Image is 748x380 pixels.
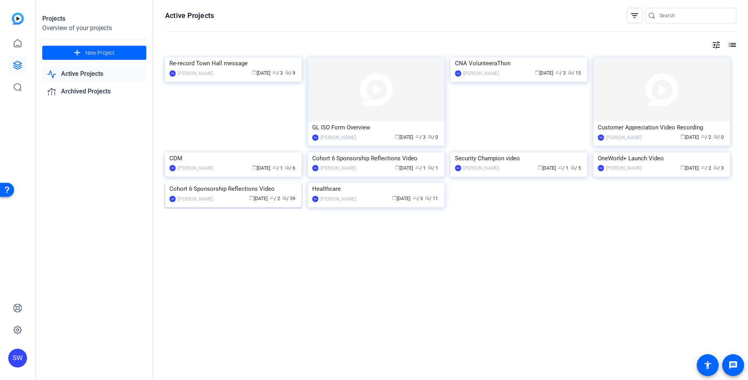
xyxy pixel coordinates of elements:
[415,134,426,140] span: / 3
[680,134,699,140] span: [DATE]
[312,183,440,195] div: Healthcare
[455,165,461,171] div: SW
[568,70,581,76] span: / 15
[169,152,297,164] div: CDM
[312,122,440,133] div: GL ISO Form Overview
[570,165,575,170] span: radio
[320,134,356,142] div: [PERSON_NAME]
[285,70,295,76] span: / 9
[538,165,542,170] span: calendar_today
[270,196,280,201] span: / 2
[285,165,295,171] span: / 6
[252,70,270,76] span: [DATE]
[285,165,289,170] span: radio
[392,196,410,201] span: [DATE]
[701,165,711,171] span: / 2
[713,134,724,140] span: / 0
[428,165,432,170] span: radio
[535,70,539,75] span: calendar_today
[415,165,420,170] span: group
[249,195,254,200] span: calendar_today
[320,164,356,172] div: [PERSON_NAME]
[282,196,295,201] span: / 39
[252,165,270,171] span: [DATE]
[570,165,581,171] span: / 5
[701,134,705,139] span: group
[312,152,440,164] div: Cohort 6 Sponsorship Reflections Video
[312,134,318,141] div: SW
[555,70,560,75] span: group
[169,183,297,195] div: Cohort 6 Sponsorship Reflections Video
[598,165,604,171] div: SW
[8,349,27,367] div: SW
[85,49,115,57] span: New Project
[701,134,711,140] span: / 2
[395,165,413,171] span: [DATE]
[701,165,705,170] span: group
[42,46,146,60] button: New Project
[660,11,730,20] input: Search
[630,11,639,20] mat-icon: filter_list
[598,122,726,133] div: Customer Appreciation Video Recording
[680,134,685,139] span: calendar_today
[606,134,642,142] div: [PERSON_NAME]
[169,57,297,69] div: Re-record Town Hall message
[713,165,724,171] span: / 3
[395,165,399,170] span: calendar_today
[395,134,399,139] span: calendar_today
[412,196,423,201] span: / 3
[428,134,432,139] span: radio
[320,195,356,203] div: [PERSON_NAME]
[680,165,699,171] span: [DATE]
[728,360,738,370] mat-icon: message
[428,134,438,140] span: / 0
[598,152,726,164] div: OneWorld+ Launch Video
[42,14,146,23] div: Projects
[42,23,146,33] div: Overview of your projects
[428,165,438,171] span: / 1
[272,70,283,76] span: / 3
[415,134,420,139] span: group
[425,195,430,200] span: radio
[412,195,417,200] span: group
[538,165,556,171] span: [DATE]
[455,152,583,164] div: Security Champion video
[712,40,721,50] mat-icon: tune
[42,84,146,100] a: Archived Projects
[463,70,499,77] div: [PERSON_NAME]
[178,195,213,203] div: [PERSON_NAME]
[178,70,213,77] div: [PERSON_NAME]
[558,165,568,171] span: / 1
[415,165,426,171] span: / 1
[568,70,572,75] span: radio
[272,165,277,170] span: group
[606,164,642,172] div: [PERSON_NAME]
[252,70,257,75] span: calendar_today
[249,196,268,201] span: [DATE]
[713,134,718,139] span: radio
[455,70,461,77] div: SW
[425,196,438,201] span: / 11
[169,196,176,202] div: SW
[598,134,604,141] div: SW
[713,165,718,170] span: radio
[282,195,287,200] span: radio
[165,11,214,20] h1: Active Projects
[270,195,274,200] span: group
[455,57,583,69] div: CNA VolunteeraThon
[285,70,289,75] span: radio
[558,165,563,170] span: group
[272,165,283,171] span: / 1
[312,165,318,171] div: SW
[272,70,277,75] span: group
[42,66,146,82] a: Active Projects
[72,48,82,58] mat-icon: add
[463,164,499,172] div: [PERSON_NAME]
[169,70,176,77] div: SW
[703,360,712,370] mat-icon: accessibility
[395,134,413,140] span: [DATE]
[535,70,553,76] span: [DATE]
[312,196,318,202] div: SW
[555,70,566,76] span: / 3
[178,164,213,172] div: [PERSON_NAME]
